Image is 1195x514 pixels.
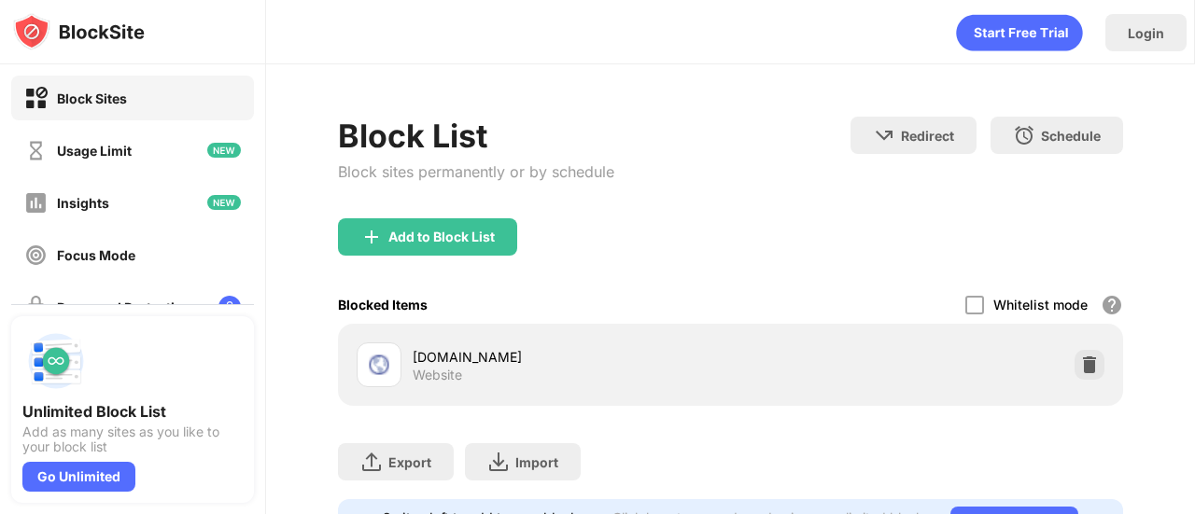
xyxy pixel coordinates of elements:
[24,243,48,267] img: focus-off.svg
[956,14,1083,51] div: animation
[57,90,127,106] div: Block Sites
[388,229,495,244] div: Add to Block List
[22,327,90,395] img: push-block-list.svg
[218,296,241,318] img: lock-menu.svg
[22,424,243,454] div: Add as many sites as you like to your block list
[993,297,1088,313] div: Whitelist mode
[57,195,109,211] div: Insights
[24,191,48,215] img: insights-off.svg
[368,354,390,376] img: favicons
[57,247,135,263] div: Focus Mode
[22,462,135,492] div: Go Unlimited
[57,143,132,159] div: Usage Limit
[338,117,614,155] div: Block List
[24,139,48,162] img: time-usage-off.svg
[1128,25,1164,41] div: Login
[24,296,48,319] img: password-protection-off.svg
[901,128,954,144] div: Redirect
[24,87,48,110] img: block-on.svg
[413,367,462,383] div: Website
[515,454,558,470] div: Import
[338,162,614,181] div: Block sites permanently or by schedule
[413,347,731,367] div: [DOMAIN_NAME]
[388,454,431,470] div: Export
[13,13,145,50] img: logo-blocksite.svg
[1041,128,1101,144] div: Schedule
[338,297,428,313] div: Blocked Items
[57,299,191,315] div: Password Protection
[207,195,241,210] img: new-icon.svg
[207,143,241,158] img: new-icon.svg
[22,402,243,421] div: Unlimited Block List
